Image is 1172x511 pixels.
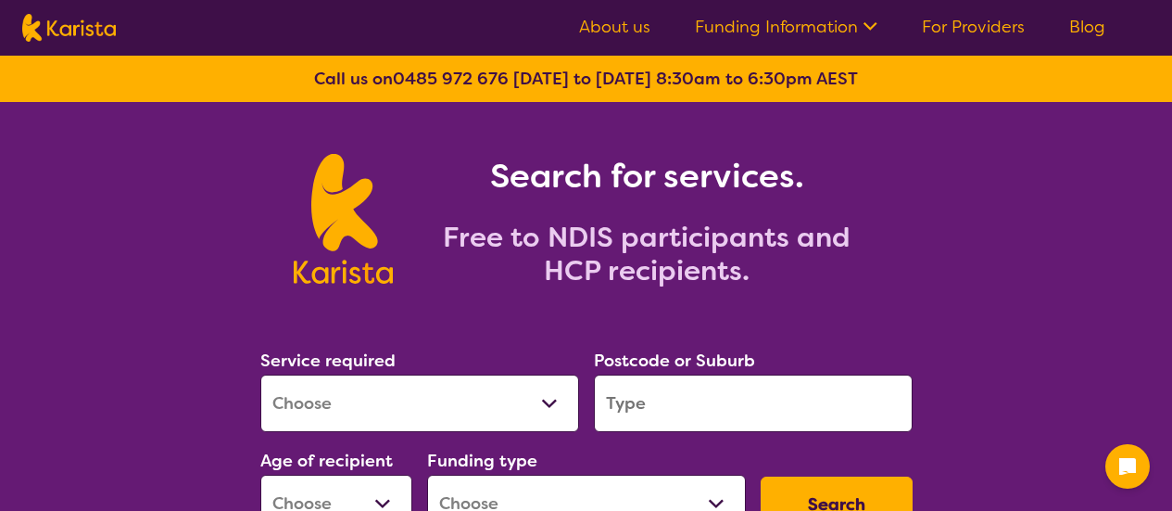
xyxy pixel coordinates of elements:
a: 0485 972 676 [393,68,509,90]
h1: Search for services. [415,154,878,198]
label: Age of recipient [260,450,393,472]
a: Blog [1069,16,1105,38]
img: Karista logo [294,154,393,284]
h2: Free to NDIS participants and HCP recipients. [415,221,878,287]
input: Type [594,375,913,432]
a: About us [579,16,650,38]
img: Karista logo [22,14,116,42]
label: Funding type [427,450,537,472]
a: Funding Information [695,16,877,38]
b: Call us on [DATE] to [DATE] 8:30am to 6:30pm AEST [314,68,858,90]
label: Service required [260,350,396,372]
a: For Providers [922,16,1025,38]
label: Postcode or Suburb [594,350,755,372]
